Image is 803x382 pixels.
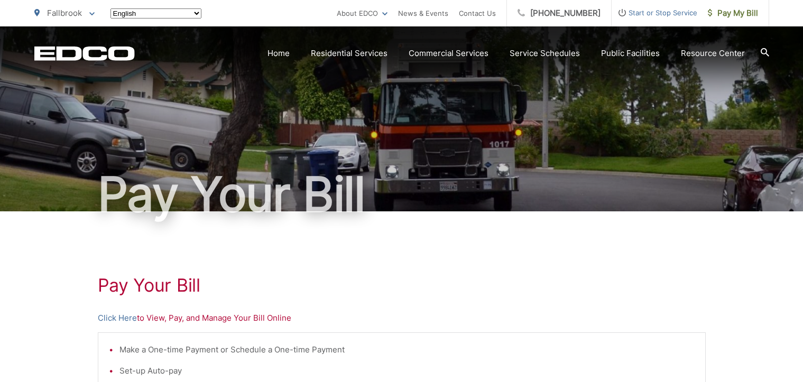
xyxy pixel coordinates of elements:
a: Public Facilities [601,47,660,60]
a: Service Schedules [510,47,580,60]
a: Resource Center [681,47,745,60]
span: Pay My Bill [708,7,758,20]
li: Set-up Auto-pay [119,365,695,377]
h1: Pay Your Bill [34,168,769,221]
a: Residential Services [311,47,387,60]
a: EDCD logo. Return to the homepage. [34,46,135,61]
span: Fallbrook [47,8,82,18]
a: Commercial Services [409,47,488,60]
a: Contact Us [459,7,496,20]
a: Home [267,47,290,60]
a: Click Here [98,312,137,324]
a: News & Events [398,7,448,20]
a: About EDCO [337,7,387,20]
h1: Pay Your Bill [98,275,706,296]
select: Select a language [110,8,201,18]
li: Make a One-time Payment or Schedule a One-time Payment [119,343,695,356]
p: to View, Pay, and Manage Your Bill Online [98,312,706,324]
